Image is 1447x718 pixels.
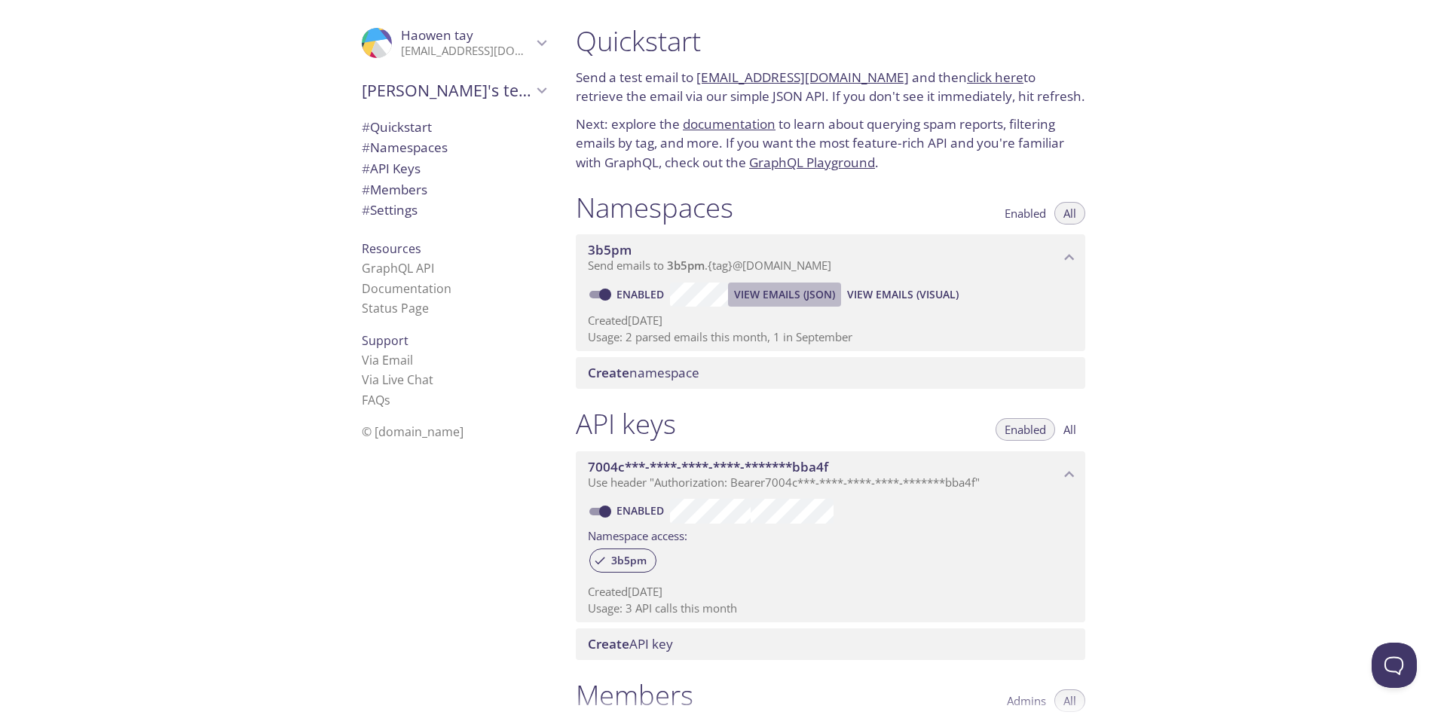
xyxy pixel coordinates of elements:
[350,137,558,158] div: Namespaces
[588,600,1073,616] p: Usage: 3 API calls this month
[362,160,421,177] span: API Keys
[749,154,875,171] a: GraphQL Playground
[362,392,390,408] a: FAQ
[576,68,1085,106] p: Send a test email to and then to retrieve the email via our simple JSON API. If you don't see it ...
[589,548,656,573] div: 3b5pm
[588,258,831,273] span: Send emails to . {tag} @[DOMAIN_NAME]
[588,584,1073,600] p: Created [DATE]
[996,202,1055,225] button: Enabled
[576,628,1085,660] div: Create API Key
[614,503,670,518] a: Enabled
[588,241,632,258] span: 3b5pm
[588,524,687,545] label: Namespace access:
[614,287,670,301] a: Enabled
[576,234,1085,281] div: 3b5pm namespace
[362,139,448,156] span: Namespaces
[588,364,699,381] span: namespace
[362,423,463,440] span: © [DOMAIN_NAME]
[350,179,558,200] div: Members
[1054,202,1085,225] button: All
[588,313,1073,328] p: Created [DATE]
[847,286,959,304] span: View Emails (Visual)
[588,364,629,381] span: Create
[384,392,390,408] span: s
[350,71,558,110] div: Haowen's team
[362,201,418,218] span: Settings
[576,678,693,712] h1: Members
[362,260,434,277] a: GraphQL API
[576,115,1085,173] p: Next: explore the to learn about querying spam reports, filtering emails by tag, and more. If you...
[576,24,1085,58] h1: Quickstart
[576,357,1085,389] div: Create namespace
[401,26,473,44] span: Haowen tay
[998,689,1055,712] button: Admins
[588,635,629,652] span: Create
[728,283,841,307] button: View Emails (JSON)
[362,80,532,101] span: [PERSON_NAME]'s team
[683,115,776,133] a: documentation
[362,201,370,218] span: #
[841,283,965,307] button: View Emails (Visual)
[350,18,558,68] div: Haowen tay
[362,371,433,388] a: Via Live Chat
[967,69,1023,86] a: click here
[401,44,532,59] p: [EMAIL_ADDRESS][DOMAIN_NAME]
[362,240,421,257] span: Resources
[362,118,432,136] span: Quickstart
[588,329,1073,345] p: Usage: 2 parsed emails this month, 1 in September
[362,181,370,198] span: #
[576,407,676,441] h1: API keys
[588,635,673,652] span: API key
[362,118,370,136] span: #
[362,300,429,316] a: Status Page
[350,117,558,138] div: Quickstart
[362,332,408,349] span: Support
[362,139,370,156] span: #
[350,158,558,179] div: API Keys
[1054,418,1085,441] button: All
[1372,643,1417,688] iframe: Help Scout Beacon - Open
[602,554,656,567] span: 3b5pm
[696,69,909,86] a: [EMAIL_ADDRESS][DOMAIN_NAME]
[667,258,705,273] span: 3b5pm
[362,352,413,368] a: Via Email
[362,181,427,198] span: Members
[362,160,370,177] span: #
[362,280,451,297] a: Documentation
[734,286,835,304] span: View Emails (JSON)
[1054,689,1085,712] button: All
[996,418,1055,441] button: Enabled
[350,200,558,221] div: Team Settings
[576,191,733,225] h1: Namespaces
